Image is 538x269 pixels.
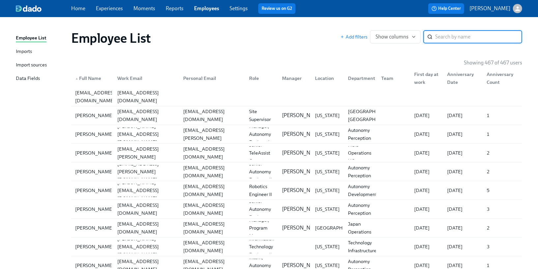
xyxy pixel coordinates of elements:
a: [PERSON_NAME][PERSON_NAME][EMAIL_ADDRESS][DOMAIN_NAME][PERSON_NAME][EMAIL_ADDRESS][PERSON_NAME][D... [71,125,522,144]
div: Role [244,72,277,85]
div: [DATE] [444,224,481,232]
div: 2 [484,224,521,232]
div: [DATE] [444,186,481,194]
a: Review us on G2 [262,5,292,12]
a: Imports [16,48,66,56]
div: [DATE] [444,243,481,251]
span: Show columns [376,34,415,40]
button: Add filters [340,34,367,40]
div: [DATE] [444,168,481,176]
div: [PERSON_NAME] [72,149,116,157]
div: 1 [484,111,521,119]
p: [PERSON_NAME] [282,262,323,269]
div: [DATE] [444,111,481,119]
a: Moments [133,5,155,12]
p: [PERSON_NAME] [282,149,323,157]
div: Anniversary Count [481,72,521,85]
div: Location [313,74,343,82]
div: Site Supervisor [246,108,277,123]
div: [PERSON_NAME] [72,111,116,119]
div: Team [379,74,409,82]
div: Work Email [115,74,178,82]
div: Department [346,74,378,82]
div: Senior Autonomy Engineer II [246,160,277,183]
div: First day at work [409,72,442,85]
div: Anniversary Date [444,70,481,86]
a: Employee List [16,34,66,42]
div: [EMAIL_ADDRESS][PERSON_NAME][DOMAIN_NAME] [115,160,178,183]
a: [PERSON_NAME][EMAIL_ADDRESS][DOMAIN_NAME][EMAIL_ADDRESS][DOMAIN_NAME]Manager, Program Management[... [71,219,522,237]
div: [DATE] [411,186,442,194]
div: Imports [16,48,32,56]
div: Field Operations HQ [346,141,376,165]
p: Showing 467 of 467 users [464,59,522,66]
div: Full Name [72,74,112,82]
div: [US_STATE] [313,168,343,176]
div: [PERSON_NAME] [72,186,116,194]
div: Role [246,74,277,82]
div: [DATE] [411,168,442,176]
button: Show columns [370,30,421,43]
div: Manager, Autonomy Engineering [246,122,277,146]
p: [PERSON_NAME] [282,224,323,232]
div: [PERSON_NAME][EMAIL_ADDRESS][DOMAIN_NAME] [115,122,178,146]
input: Search by name [435,30,522,43]
div: Autonomy Perception [346,201,376,217]
div: [EMAIL_ADDRESS][DOMAIN_NAME] [181,201,244,217]
button: [PERSON_NAME] [469,4,522,13]
div: 2 [484,168,521,176]
div: [EMAIL_ADDRESS][DOMAIN_NAME] [115,220,178,236]
div: [DATE] [444,205,481,213]
a: Experiences [96,5,123,12]
a: Settings [230,5,248,12]
div: Information Technology Engineer II [246,235,277,258]
div: [EMAIL_ADDRESS][DOMAIN_NAME] [115,108,178,123]
div: [PERSON_NAME] [72,130,116,138]
div: Location [310,72,343,85]
div: Robotics Engineer II [246,183,277,198]
img: dado [16,5,42,12]
a: [PERSON_NAME][PERSON_NAME][EMAIL_ADDRESS][DOMAIN_NAME][EMAIL_ADDRESS][DOMAIN_NAME]Robotics Engine... [71,181,522,200]
div: ▲Full Name [72,72,112,85]
p: [PERSON_NAME] [282,206,323,213]
a: dado [16,5,71,12]
a: [PERSON_NAME][PERSON_NAME][EMAIL_ADDRESS][DOMAIN_NAME][EMAIL_ADDRESS][DOMAIN_NAME]Information Tec... [71,237,522,256]
div: Personal Email [178,72,244,85]
div: Senior Autonomy Engineer [246,197,277,221]
div: [DATE] [411,130,442,138]
div: 3 [484,205,521,213]
div: [EMAIL_ADDRESS][DOMAIN_NAME] [181,239,244,255]
a: [PERSON_NAME][PERSON_NAME][EMAIL_ADDRESS][PERSON_NAME][DOMAIN_NAME][EMAIL_ADDRESS][DOMAIN_NAME]Se... [71,144,522,162]
div: [EMAIL_ADDRESS][DOMAIN_NAME] [181,220,244,236]
div: [EMAIL_ADDRESS][DOMAIN_NAME] [181,183,244,198]
a: [PERSON_NAME][EMAIL_ADDRESS][DOMAIN_NAME][EMAIL_ADDRESS][DOMAIN_NAME]Senior Autonomy Engineer[PER... [71,200,522,219]
div: Department [343,72,376,85]
a: Import sources [16,61,66,69]
p: [PERSON_NAME] [282,112,323,119]
div: Personal Email [181,74,244,82]
div: [GEOGRAPHIC_DATA] [313,224,366,232]
div: [US_STATE] [313,243,343,251]
div: [EMAIL_ADDRESS][DOMAIN_NAME] [181,164,244,180]
button: Review us on G2 [258,3,296,14]
p: [PERSON_NAME] [282,168,323,175]
a: Employees [194,5,219,12]
a: [PERSON_NAME][EMAIL_ADDRESS][DOMAIN_NAME][EMAIL_ADDRESS][DOMAIN_NAME]Site Supervisor[PERSON_NAME]... [71,106,522,125]
div: Senior TeleAssist Operator [246,141,277,165]
div: [PERSON_NAME][EMAIL_ADDRESS][PERSON_NAME][DOMAIN_NAME] [181,118,244,150]
div: 2 [484,149,521,157]
div: Autonomy Perception [346,126,376,142]
div: [EMAIL_ADDRESS][DOMAIN_NAME] [72,89,119,105]
a: Reports [166,5,184,12]
button: Help Center [428,3,464,14]
p: [PERSON_NAME] [282,131,323,138]
div: Employee List [16,34,46,42]
div: [PERSON_NAME][EMAIL_ADDRESS][DOMAIN_NAME] [115,179,178,202]
div: [DATE] [444,130,481,138]
div: First day at work [411,70,442,86]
